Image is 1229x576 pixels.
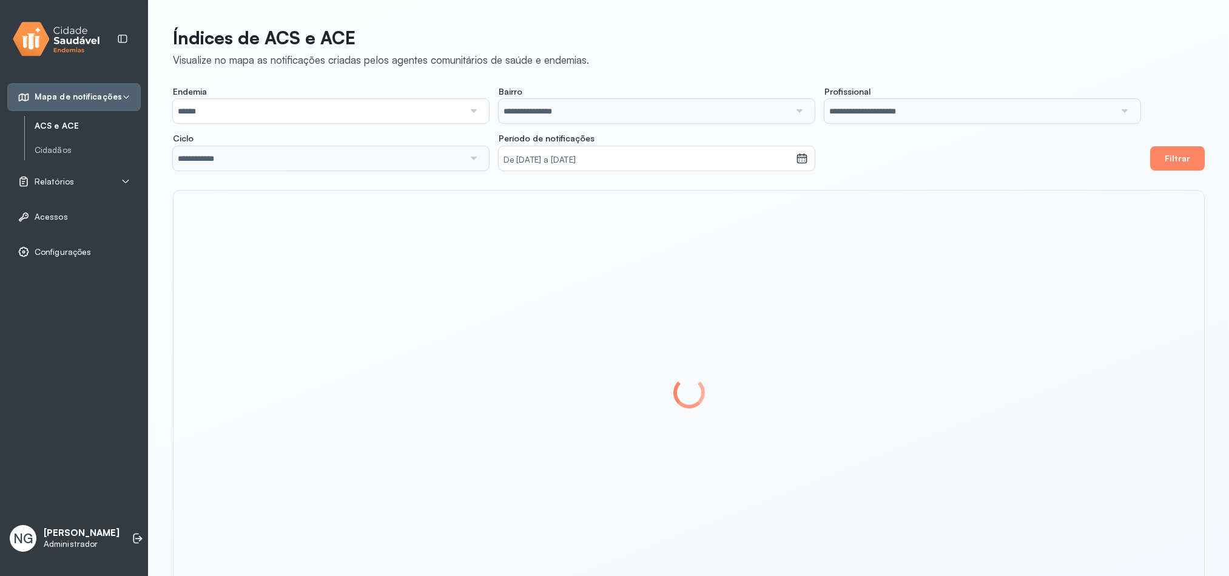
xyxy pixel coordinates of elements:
[35,145,141,155] a: Cidadãos
[18,246,130,258] a: Configurações
[1150,146,1205,171] button: Filtrar
[173,27,589,49] p: Índices de ACS e ACE
[18,211,130,223] a: Acessos
[44,527,120,539] p: [PERSON_NAME]
[13,19,100,59] img: logo.svg
[35,92,122,102] span: Mapa de notificações
[13,530,33,546] span: NG
[499,133,594,144] span: Período de notificações
[173,53,589,66] div: Visualize no mapa as notificações criadas pelos agentes comunitários de saúde e endemias.
[35,247,91,257] span: Configurações
[173,86,207,97] span: Endemia
[35,118,141,134] a: ACS e ACE
[503,154,791,166] small: De [DATE] a [DATE]
[824,86,870,97] span: Profissional
[35,121,141,131] a: ACS e ACE
[173,133,194,144] span: Ciclo
[35,177,74,187] span: Relatórios
[35,212,68,222] span: Acessos
[35,143,141,158] a: Cidadãos
[499,86,522,97] span: Bairro
[44,539,120,549] p: Administrador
